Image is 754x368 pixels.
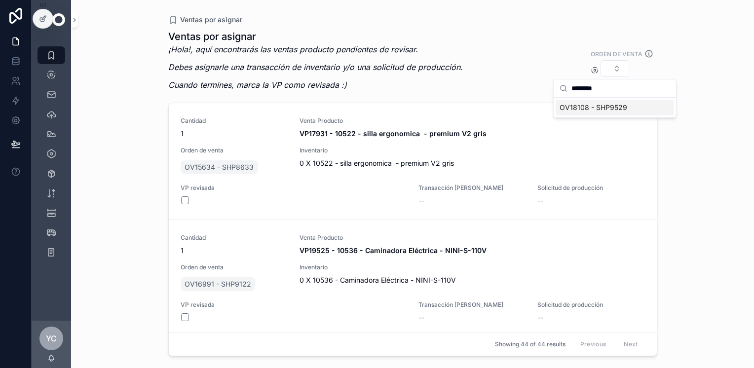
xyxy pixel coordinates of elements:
span: Transacción [PERSON_NAME] [418,184,526,192]
span: YC [46,332,57,344]
span: -- [418,196,424,206]
span: Cantidad [181,234,288,242]
em: ¡Hola!, aquí encontrarás las ventas producto pendientes de revisar. [168,44,418,54]
a: OV16991 - SHP9122 [181,277,255,291]
a: Ventas por asignar [168,15,242,25]
button: Select Button [601,60,629,77]
em: Cuando termines, marca la VP como revisada :) [168,80,347,90]
div: Suggestions [554,98,676,117]
span: Solicitud de producción [537,301,644,309]
span: OV16991 - SHP9122 [185,279,251,289]
span: -- [537,196,543,206]
span: Orden de venta [181,263,288,271]
span: Transacción [PERSON_NAME] [418,301,526,309]
div: scrollable content [32,39,71,274]
span: Inventario [300,263,645,271]
span: Ventas por asignar [180,15,242,25]
span: 0 X 10536 - Caminadora Eléctrica - NINI-S-110V [300,275,645,285]
span: Orden de venta [181,147,288,154]
span: VP revisada [181,301,407,309]
em: Debes asignarle una transacción de inventario y/o una solicitud de producción. [168,62,463,72]
span: Solicitud de producción [537,184,644,192]
strong: VP19525 - 10536 - Caminadora Eléctrica - NINI-S-110V [300,246,487,255]
span: VP revisada [181,184,407,192]
span: Inventario [300,147,645,154]
h1: Ventas por asignar [168,30,463,43]
span: Venta Producto [300,234,645,242]
span: 0 X 10522 - silla ergonomica - premium V2 gris [300,158,645,168]
a: OV15634 - SHP8633 [181,160,258,174]
span: OV18108 - SHP9529 [560,103,627,112]
span: 1 [181,246,288,256]
span: Venta Producto [300,117,645,125]
span: -- [418,313,424,323]
span: Cantidad [181,117,288,125]
span: 1 [181,129,288,139]
label: Orden de venta [591,49,642,58]
strong: VP17931 - 10522 - silla ergonomica - premium V2 gris [300,129,487,138]
span: OV15634 - SHP8633 [185,162,254,172]
span: Showing 44 of 44 results [495,340,565,348]
span: -- [537,313,543,323]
